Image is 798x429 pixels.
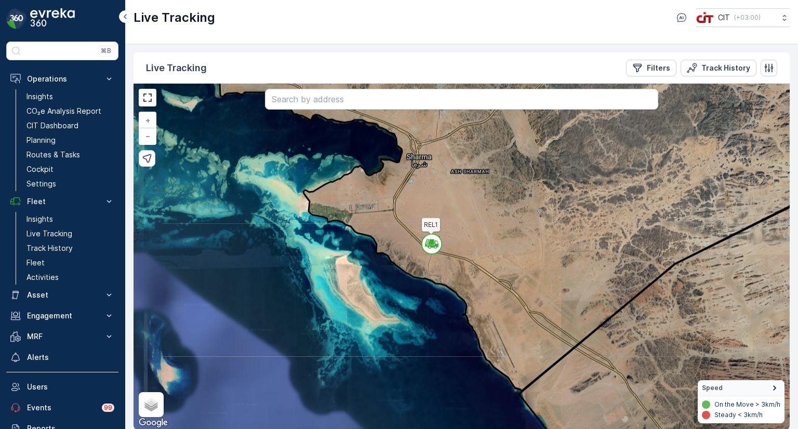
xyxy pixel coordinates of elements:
[22,241,118,256] a: Track History
[22,270,118,285] a: Activities
[26,243,73,253] p: Track History
[22,162,118,177] a: Cockpit
[145,131,151,140] span: −
[27,352,114,363] p: Alerts
[145,116,150,125] span: +
[101,47,111,55] p: ⌘B
[698,380,784,396] summary: Speed
[27,74,98,84] p: Operations
[26,272,59,283] p: Activities
[22,118,118,133] a: CIT Dashboard
[696,8,790,27] button: CIT(+03:00)
[714,411,763,419] p: Steady < 3km/h
[6,377,118,397] a: Users
[26,91,53,102] p: Insights
[696,12,714,23] img: cit-logo_pOk6rL0.png
[22,89,118,104] a: Insights
[647,63,670,73] p: Filters
[26,214,53,224] p: Insights
[714,400,780,409] p: On the Move > 3km/h
[6,191,118,212] button: Fleet
[26,179,56,189] p: Settings
[27,331,98,342] p: MRF
[718,12,730,23] p: CIT
[6,347,118,368] a: Alerts
[681,60,756,76] button: Track History
[27,311,98,321] p: Engagement
[134,9,215,26] p: Live Tracking
[22,177,118,191] a: Settings
[6,69,118,89] button: Operations
[734,14,761,22] p: ( +03:00 )
[103,403,113,412] p: 99
[6,305,118,326] button: Engagement
[26,135,56,145] p: Planning
[22,256,118,270] a: Fleet
[22,212,118,226] a: Insights
[27,290,98,300] p: Asset
[26,258,45,268] p: Fleet
[140,90,155,105] a: View Fullscreen
[26,120,78,131] p: CIT Dashboard
[6,285,118,305] button: Asset
[27,403,96,413] p: Events
[701,63,750,73] p: Track History
[30,8,75,29] img: logo_dark-DEwI_e13.png
[27,196,98,207] p: Fleet
[140,393,163,416] a: Layers
[26,106,101,116] p: CO₂e Analysis Report
[22,104,118,118] a: CO₂e Analysis Report
[265,89,659,110] input: Search by address
[140,113,155,128] a: Zoom In
[626,60,676,76] button: Filters
[26,229,72,239] p: Live Tracking
[26,150,80,160] p: Routes & Tasks
[22,148,118,162] a: Routes & Tasks
[26,164,54,175] p: Cockpit
[6,397,118,418] a: Events99
[702,384,723,392] span: Speed
[6,8,27,29] img: logo
[140,128,155,144] a: Zoom Out
[146,61,207,75] p: Live Tracking
[22,133,118,148] a: Planning
[6,326,118,347] button: MRF
[27,382,114,392] p: Users
[22,226,118,241] a: Live Tracking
